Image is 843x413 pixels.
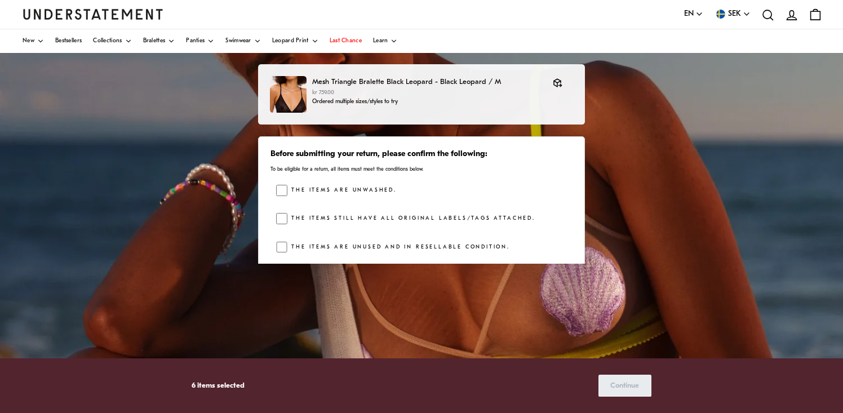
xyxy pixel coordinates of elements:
[684,8,694,20] span: EN
[186,38,205,44] span: Panties
[287,185,397,196] label: The items are unwashed.
[312,97,542,106] p: Ordered multiple sizes/styles to try
[270,149,573,160] h3: Before submitting your return, please confirm the following:
[186,29,214,53] a: Panties
[55,29,82,53] a: Bestsellers
[312,88,542,97] p: kr 759.00
[93,38,122,44] span: Collections
[272,38,309,44] span: Leopard Print
[225,38,251,44] span: Swimwear
[728,8,741,20] span: SEK
[272,29,318,53] a: Leopard Print
[225,29,260,53] a: Swimwear
[287,242,510,253] label: The items are unused and in resellable condition.
[23,29,44,53] a: New
[270,166,573,173] p: To be eligible for a return, all items must meet the conditions below.
[373,29,398,53] a: Learn
[55,38,82,44] span: Bestsellers
[330,38,362,44] span: Last Chance
[93,29,131,53] a: Collections
[330,29,362,53] a: Last Chance
[270,76,307,113] img: 26_1831323b-ec2f-4013-bad1-f6f057405f1f.jpg
[715,8,751,20] button: SEK
[23,9,163,19] a: Understatement Homepage
[287,213,535,224] label: The items still have all original labels/tags attached.
[143,29,175,53] a: Bralettes
[684,8,703,20] button: EN
[312,76,542,88] p: Mesh Triangle Bralette Black Leopard - Black Leopard / M
[143,38,166,44] span: Bralettes
[23,38,34,44] span: New
[373,38,388,44] span: Learn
